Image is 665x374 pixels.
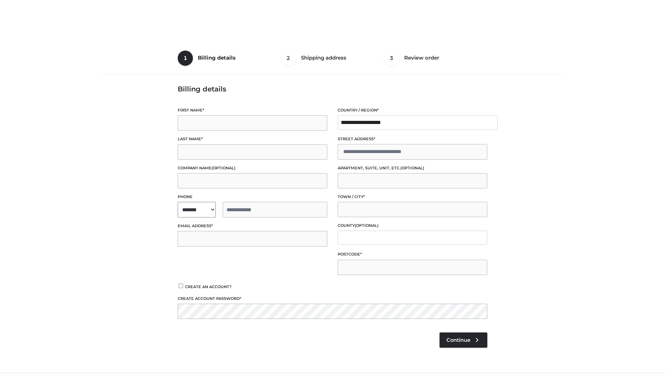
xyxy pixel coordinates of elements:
label: Company name [178,165,327,171]
span: (optional) [212,166,236,170]
span: Continue [446,337,470,343]
input: Create an account? [178,284,184,288]
label: Town / City [338,194,487,200]
a: Continue [440,332,487,348]
span: Shipping address [301,54,346,61]
span: Billing details [198,54,236,61]
label: Country / Region [338,107,487,114]
span: Review order [404,54,439,61]
label: Phone [178,194,327,200]
label: Street address [338,136,487,142]
span: (optional) [400,166,424,170]
label: Last name [178,136,327,142]
span: (optional) [355,223,379,228]
span: 2 [281,51,296,66]
span: Create an account? [185,284,232,289]
label: Apartment, suite, unit, etc. [338,165,487,171]
span: 3 [384,51,399,66]
label: Create account password [178,295,487,302]
h3: Billing details [178,85,487,93]
label: Postcode [338,251,487,258]
label: Email address [178,223,327,229]
label: County [338,222,487,229]
label: First name [178,107,327,114]
span: 1 [178,51,193,66]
